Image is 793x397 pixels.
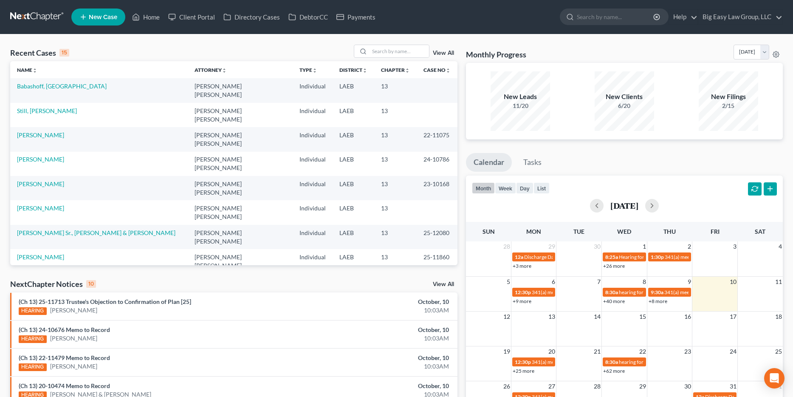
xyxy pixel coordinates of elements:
td: LAEB [333,249,374,273]
span: 2 [687,241,692,252]
a: [PERSON_NAME] [17,156,64,163]
span: 9 [687,277,692,287]
span: Mon [526,228,541,235]
td: 25-11860 [417,249,457,273]
td: 22-11075 [417,127,457,151]
span: 19 [502,346,511,357]
span: 15 [638,312,647,322]
a: +40 more [603,298,625,304]
span: 24 [729,346,737,357]
i: unfold_more [312,68,317,73]
a: [PERSON_NAME] [17,204,64,212]
td: 13 [374,249,417,273]
a: Directory Cases [219,9,284,25]
span: 11 [774,277,783,287]
span: 29 [547,241,556,252]
span: Tue [573,228,584,235]
button: month [472,182,495,194]
a: +8 more [649,298,667,304]
span: 341(a) meeting for [PERSON_NAME] [532,359,614,365]
span: 13 [547,312,556,322]
span: 8:30a [605,359,618,365]
td: 13 [374,78,417,102]
a: Case Nounfold_more [423,67,451,73]
span: Sun [483,228,495,235]
td: 13 [374,225,417,249]
a: Help [669,9,697,25]
div: 2/15 [699,102,758,110]
a: +25 more [513,368,534,374]
div: October, 10 [311,382,449,390]
i: unfold_more [405,68,410,73]
td: [PERSON_NAME] [PERSON_NAME] [188,176,292,200]
a: (Ch 13) 24-10676 Memo to Record [19,326,110,333]
div: HEARING [19,335,47,343]
span: 27 [547,381,556,391]
div: 6/20 [595,102,654,110]
td: Individual [293,200,333,224]
a: [PERSON_NAME] Sr., [PERSON_NAME] & [PERSON_NAME] [17,229,175,236]
a: +62 more [603,368,625,374]
a: Home [128,9,164,25]
a: Nameunfold_more [17,67,37,73]
span: 23 [683,346,692,357]
td: [PERSON_NAME] [PERSON_NAME] [188,103,292,127]
span: 5 [506,277,511,287]
td: LAEB [333,176,374,200]
a: (Ch 13) 25-11713 Trustee's Objection to Confirmation of Plan [25] [19,298,191,305]
div: New Filings [699,92,758,102]
span: 20 [547,346,556,357]
span: 22 [638,346,647,357]
a: Attorneyunfold_more [195,67,227,73]
td: 13 [374,127,417,151]
a: [PERSON_NAME] [50,334,97,343]
div: 10:03AM [311,334,449,343]
td: [PERSON_NAME] [PERSON_NAME] [188,225,292,249]
a: (Ch 13) 22-11479 Memo to Record [19,354,110,361]
div: NextChapter Notices [10,279,96,289]
span: 26 [502,381,511,391]
div: 15 [59,49,69,57]
a: Big Easy Law Group, LLC [698,9,782,25]
div: Open Intercom Messenger [764,368,785,388]
td: 23-10168 [417,176,457,200]
span: 16 [683,312,692,322]
span: 28 [593,381,601,391]
td: Individual [293,127,333,151]
a: Typeunfold_more [299,67,317,73]
div: 10:03AM [311,306,449,315]
a: Payments [332,9,380,25]
button: list [533,182,550,194]
span: 8 [642,277,647,287]
span: 6 [551,277,556,287]
span: 31 [729,381,737,391]
a: Client Portal [164,9,219,25]
div: 10 [86,280,96,288]
div: New Leads [491,92,550,102]
span: 17 [729,312,737,322]
span: 341(a) meeting for [PERSON_NAME] [665,254,747,260]
span: Thu [663,228,676,235]
span: 12a [515,254,523,260]
td: 13 [374,152,417,176]
span: 7 [596,277,601,287]
div: October, 10 [311,298,449,306]
td: [PERSON_NAME] [PERSON_NAME] [188,200,292,224]
td: Individual [293,176,333,200]
span: Discharge Date for [PERSON_NAME] [524,254,607,260]
td: LAEB [333,78,374,102]
span: New Case [89,14,117,20]
a: View All [433,281,454,287]
span: 12:30p [515,359,531,365]
td: 13 [374,176,417,200]
span: Wed [617,228,631,235]
span: hearing for [PERSON_NAME] [619,359,684,365]
a: +26 more [603,263,625,269]
td: LAEB [333,152,374,176]
td: Individual [293,152,333,176]
td: Individual [293,249,333,273]
span: 21 [593,346,601,357]
div: HEARING [19,363,47,371]
td: Individual [293,78,333,102]
input: Search by name... [370,45,429,57]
